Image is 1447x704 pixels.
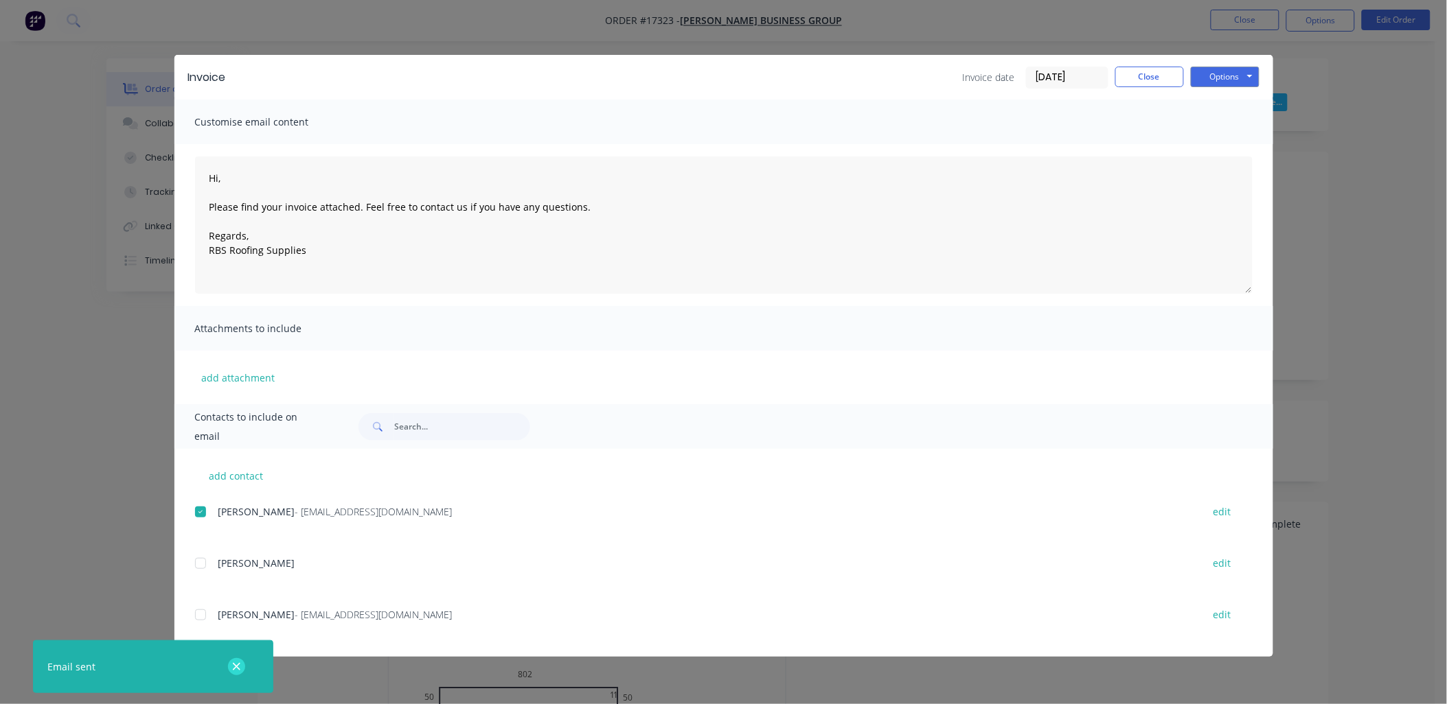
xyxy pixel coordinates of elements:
button: edit [1205,605,1240,624]
button: add contact [195,465,277,486]
span: Invoice date [963,70,1015,84]
div: Email sent [47,659,95,674]
button: Close [1115,67,1184,87]
span: [PERSON_NAME] [218,608,295,621]
span: [PERSON_NAME] [218,556,295,570]
div: Invoice [188,69,226,86]
button: Options [1191,67,1260,87]
button: edit [1205,502,1240,521]
span: [PERSON_NAME] [218,505,295,518]
span: Customise email content [195,113,346,132]
button: add attachment [195,367,282,388]
span: Contacts to include on email [195,408,325,446]
input: Search... [394,413,530,441]
span: - [EMAIL_ADDRESS][DOMAIN_NAME] [295,505,453,518]
textarea: Hi, Please find your invoice attached. Feel free to contact us if you have any questions. Regards... [195,156,1253,294]
button: edit [1205,554,1240,572]
span: Attachments to include [195,319,346,338]
span: - [EMAIL_ADDRESS][DOMAIN_NAME] [295,608,453,621]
